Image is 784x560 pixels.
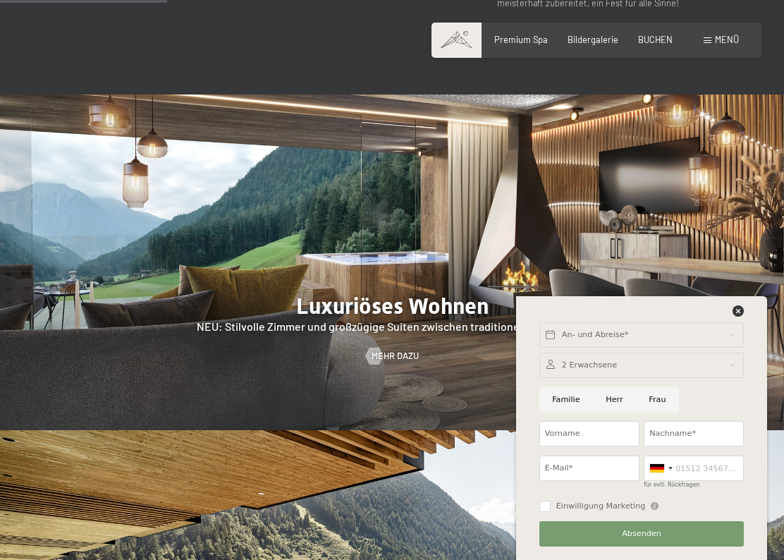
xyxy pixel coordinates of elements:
[644,456,677,480] div: Germany (Deutschland): +49
[638,34,673,45] a: BUCHEN
[622,528,661,540] span: Absenden
[715,34,739,45] span: Menü
[539,521,744,547] button: Absenden
[372,350,419,363] span: Mehr dazu
[568,34,618,45] a: Bildergalerie
[494,34,548,45] a: Premium Spa
[556,501,646,512] span: Einwilligung Marketing
[644,482,699,488] label: für evtl. Rückfragen
[644,456,744,481] input: 01512 3456789
[366,350,419,363] a: Mehr dazu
